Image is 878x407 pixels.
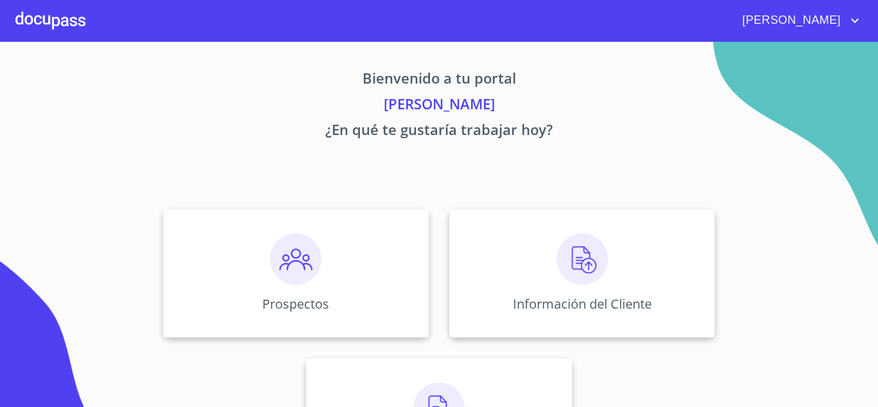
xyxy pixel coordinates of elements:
p: Prospectos [262,295,329,312]
p: [PERSON_NAME] [43,93,835,119]
span: [PERSON_NAME] [733,10,847,31]
img: prospectos.png [270,233,321,285]
p: Bienvenido a tu portal [43,68,835,93]
button: account of current user [733,10,863,31]
img: carga.png [557,233,608,285]
p: ¿En qué te gustaría trabajar hoy? [43,119,835,145]
p: Información del Cliente [513,295,652,312]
